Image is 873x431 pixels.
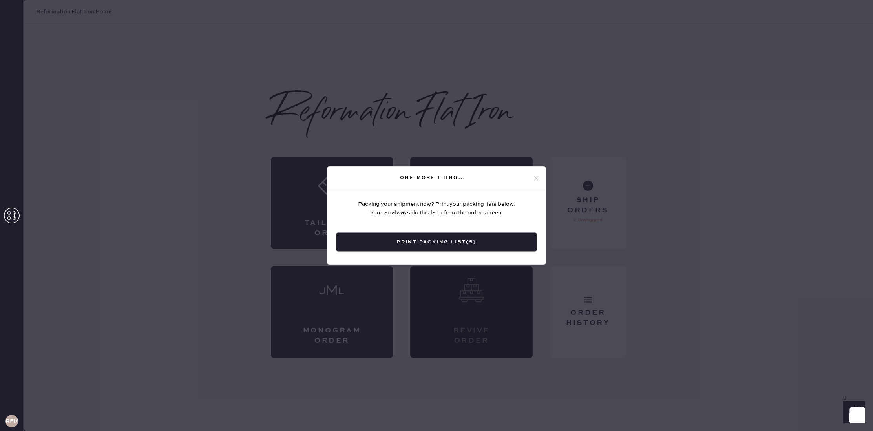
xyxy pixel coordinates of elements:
button: Print Packing List(s) [336,233,537,252]
h3: RFIA [5,418,18,424]
div: Packing your shipment now? Print your packing lists below. You can always do this later from the ... [358,200,515,217]
div: One more thing... [333,173,533,182]
iframe: Front Chat [836,396,869,429]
